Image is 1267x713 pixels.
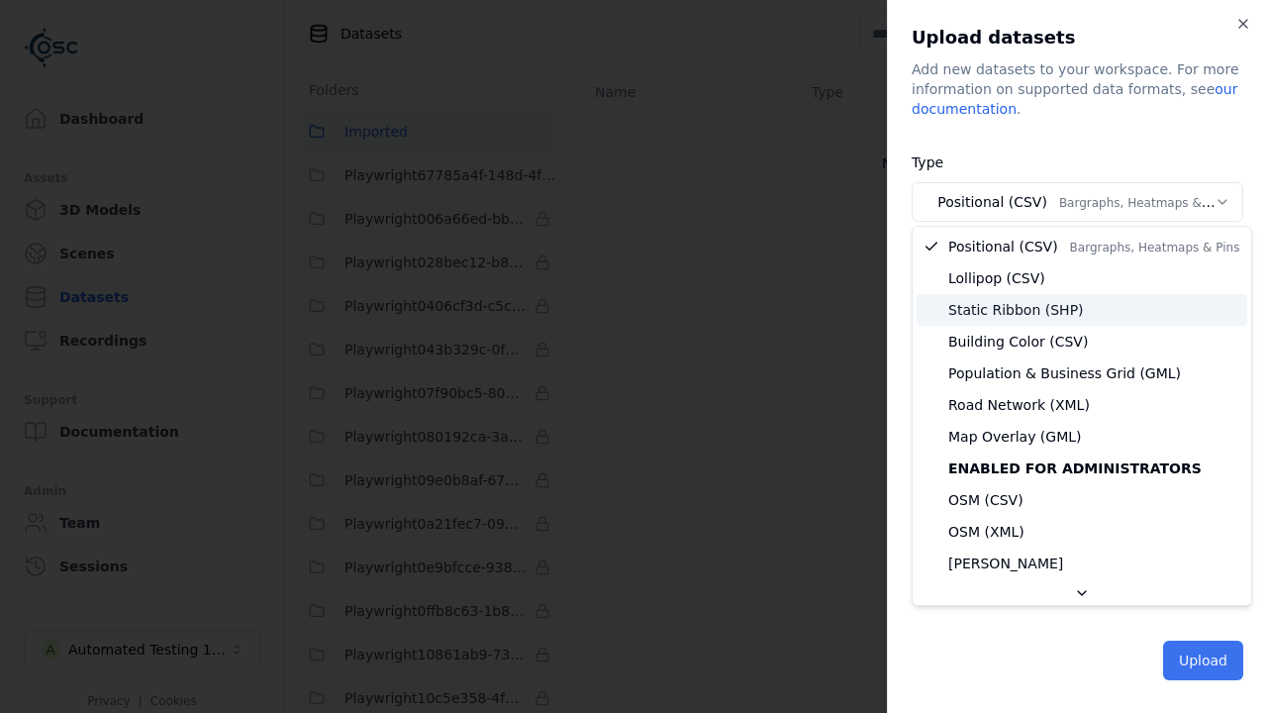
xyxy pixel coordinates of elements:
[948,363,1181,383] span: Population & Business Grid (GML)
[948,554,1063,573] span: [PERSON_NAME]
[1070,241,1240,255] span: Bargraphs, Heatmaps & Pins
[948,522,1024,542] span: OSM (XML)
[948,268,1045,288] span: Lollipop (CSV)
[917,453,1247,484] div: Enabled for administrators
[948,300,1084,320] span: Static Ribbon (SHP)
[948,237,1239,256] span: Positional (CSV)
[948,332,1088,352] span: Building Color (CSV)
[948,427,1082,447] span: Map Overlay (GML)
[948,490,1023,510] span: OSM (CSV)
[948,395,1090,415] span: Road Network (XML)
